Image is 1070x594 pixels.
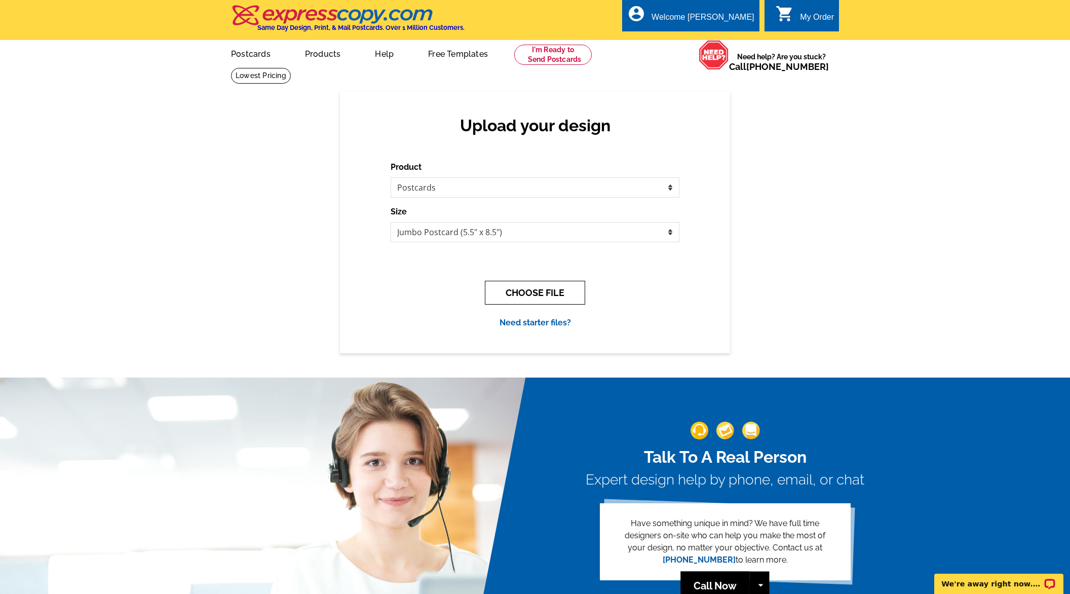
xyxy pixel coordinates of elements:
a: Postcards [215,41,287,65]
label: Size [391,206,407,218]
div: Welcome [PERSON_NAME] [652,13,754,27]
img: support-img-2.png [716,422,734,439]
a: [PHONE_NUMBER] [663,555,736,565]
img: help [699,40,729,70]
img: support-img-1.png [691,422,708,439]
h2: Upload your design [401,116,669,135]
p: Have something unique in mind? We have full time designers on-site who can help you make the most... [616,517,834,566]
a: [PHONE_NUMBER] [746,61,829,72]
label: Product [391,161,422,173]
h2: Talk To A Real Person [586,448,864,467]
a: Products [289,41,357,65]
h4: Same Day Design, Print, & Mail Postcards. Over 1 Million Customers. [257,24,465,31]
div: My Order [800,13,834,27]
a: Free Templates [412,41,504,65]
a: Need starter files? [500,318,571,327]
h3: Expert design help by phone, email, or chat [586,471,864,489]
iframe: LiveChat chat widget [928,562,1070,594]
button: CHOOSE FILE [485,281,585,305]
a: Help [359,41,410,65]
img: support-img-3_1.png [742,422,760,439]
a: shopping_cart My Order [776,11,834,24]
a: Same Day Design, Print, & Mail Postcards. Over 1 Million Customers. [231,12,465,31]
i: shopping_cart [776,5,794,23]
span: Call [729,61,829,72]
i: account_circle [627,5,645,23]
span: Need help? Are you stuck? [729,52,834,72]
